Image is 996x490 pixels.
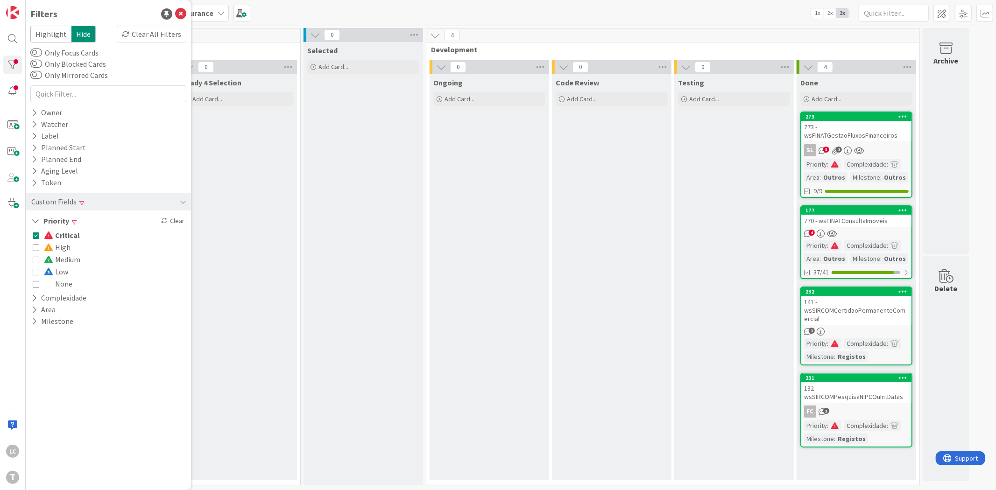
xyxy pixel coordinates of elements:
span: 0 [695,62,711,73]
span: Critical [44,229,80,241]
div: Milestone [850,172,880,182]
span: 2x [824,8,836,18]
span: : [819,253,821,264]
span: 4 [444,30,460,41]
span: : [887,338,888,349]
span: : [819,172,821,182]
div: Outros [882,172,908,182]
span: Low [44,266,68,278]
div: 273 [805,113,911,120]
div: Priority [804,159,827,169]
button: Critical [33,229,80,241]
button: None [33,278,72,290]
span: : [827,338,828,349]
span: Medium [44,253,80,266]
div: 177770 - wsFINATConsultaImoveis [801,206,911,227]
div: Registos [835,351,868,362]
span: 1 [836,147,842,153]
a: 273773 - wsFINATGestaoFluxosFinanceirosSLPriority:Complexidade:Area:OutrosMilestone:Outros9/9 [800,112,912,198]
span: 9/9 [813,186,822,196]
label: Only Mirrored Cards [30,70,108,81]
span: 3 [823,147,829,153]
div: FC [804,406,816,418]
div: Filters [30,7,57,21]
div: 273773 - wsFINATGestaoFluxosFinanceiros [801,112,911,141]
span: : [834,434,835,444]
span: 1x [811,8,824,18]
div: Priority [804,240,827,251]
button: Low [33,266,68,278]
div: Watcher [30,119,69,130]
div: Clear [159,215,186,227]
button: Only Mirrored Cards [30,70,42,80]
span: 0 [572,62,588,73]
button: Area [30,304,57,315]
span: Testing [678,78,704,87]
div: 232 [805,288,911,295]
span: Hide [71,26,96,42]
div: SL [804,144,816,156]
div: 177 [801,206,911,215]
span: : [880,253,882,264]
div: Registos [835,434,868,444]
button: Milestone [30,315,74,327]
span: Ongoing [433,78,463,87]
span: Development [431,45,908,54]
span: Selected [307,46,338,55]
button: High [33,241,71,253]
span: : [887,420,888,431]
div: 232141 - wsSIRCOMCertidaoPermanenteComercial [801,287,911,325]
div: Complexidade [844,338,887,349]
label: Only Blocked Cards [30,58,106,70]
span: : [827,159,828,169]
input: Quick Filter... [30,85,186,102]
div: 232 [801,287,911,296]
input: Quick Filter... [859,5,929,21]
div: FC [801,406,911,418]
div: Custom Fields [30,196,78,208]
div: Owner [30,107,63,119]
div: Aging Level [30,165,79,177]
div: 132 - wsSIRCOMPesquisaNIPCOuIntDatas [801,382,911,403]
div: Archive [934,55,959,66]
div: 273 [801,112,911,121]
span: Ready 4 Selection [181,78,241,87]
div: Complexidade [844,159,887,169]
div: Planned End [30,154,82,165]
div: Milestone [850,253,880,264]
div: Milestone [804,434,834,444]
button: Priority [30,215,70,227]
div: Area [804,172,819,182]
span: 3x [836,8,849,18]
div: Area [804,253,819,264]
div: Milestone [804,351,834,362]
span: 0 [324,29,340,41]
div: Complexidade [844,420,887,431]
div: Token [30,177,62,189]
div: T [6,471,19,484]
div: 770 - wsFINATConsultaImoveis [801,215,911,227]
div: Complexidade [844,240,887,251]
div: 773 - wsFINATGestaoFluxosFinanceiros [801,121,911,141]
a: 231132 - wsSIRCOMPesquisaNIPCOuIntDatasFCPriority:Complexidade:Milestone:Registos [800,373,912,448]
div: 231 [801,374,911,382]
div: 177 [805,207,911,214]
span: 4 [817,62,833,73]
button: Only Blocked Cards [30,59,42,69]
div: Priority [804,420,827,431]
span: 4 [809,230,815,236]
span: Add Card... [445,95,474,103]
span: Add Card... [812,95,841,103]
div: 141 - wsSIRCOMCertidaoPermanenteComercial [801,296,911,325]
div: Outros [821,172,848,182]
span: : [880,172,882,182]
div: Delete [935,283,958,294]
span: : [827,240,828,251]
span: Add Card... [689,95,719,103]
span: 1 [809,328,815,334]
span: : [834,351,835,362]
span: None [44,278,72,290]
div: Planned Start [30,142,87,154]
a: 232141 - wsSIRCOMCertidaoPermanenteComercialPriority:Complexidade:Milestone:Registos [800,287,912,365]
div: Clear All Filters [117,26,186,42]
